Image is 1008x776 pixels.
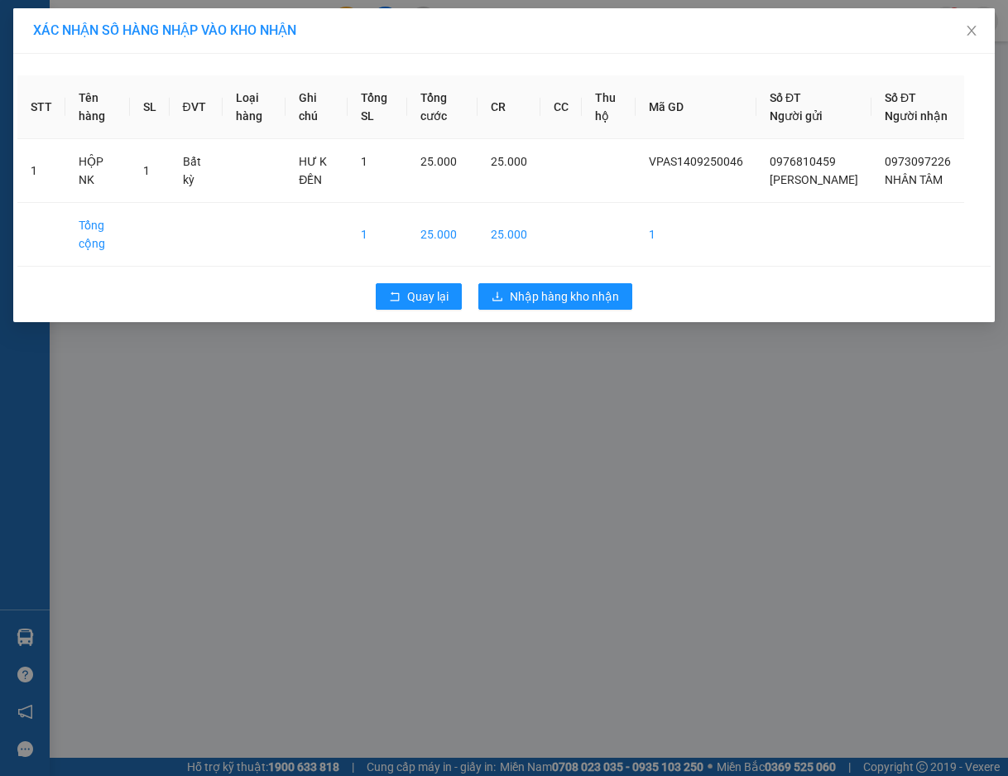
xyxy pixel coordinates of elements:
[65,203,130,267] td: Tổng cộng
[478,283,632,310] button: downloadNhập hàng kho nhận
[885,173,943,186] span: NHÂN TÂM
[65,139,130,203] td: HỘP NK
[223,75,286,139] th: Loại hàng
[389,291,401,304] span: rollback
[770,173,858,186] span: [PERSON_NAME]
[478,75,540,139] th: CR
[649,155,743,168] span: VPAS1409250046
[770,109,823,123] span: Người gửi
[770,155,836,168] span: 0976810459
[361,155,367,168] span: 1
[286,75,348,139] th: Ghi chú
[407,203,478,267] td: 25.000
[17,139,65,203] td: 1
[492,291,503,304] span: download
[636,203,756,267] td: 1
[17,75,65,139] th: STT
[65,75,130,139] th: Tên hàng
[965,24,978,37] span: close
[478,203,540,267] td: 25.000
[299,155,327,186] span: HƯ K ĐỀN
[582,75,636,139] th: Thu hộ
[143,164,150,177] span: 1
[170,75,223,139] th: ĐVT
[420,155,457,168] span: 25.000
[510,287,619,306] span: Nhập hàng kho nhận
[491,155,527,168] span: 25.000
[348,203,407,267] td: 1
[170,139,223,203] td: Bất kỳ
[407,75,478,139] th: Tổng cước
[348,75,407,139] th: Tổng SL
[885,91,916,104] span: Số ĐT
[770,91,801,104] span: Số ĐT
[33,22,296,38] span: XÁC NHẬN SỐ HÀNG NHẬP VÀO KHO NHẬN
[636,75,756,139] th: Mã GD
[885,155,951,168] span: 0973097226
[540,75,582,139] th: CC
[130,75,170,139] th: SL
[885,109,948,123] span: Người nhận
[407,287,449,306] span: Quay lại
[948,8,995,55] button: Close
[376,283,462,310] button: rollbackQuay lại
